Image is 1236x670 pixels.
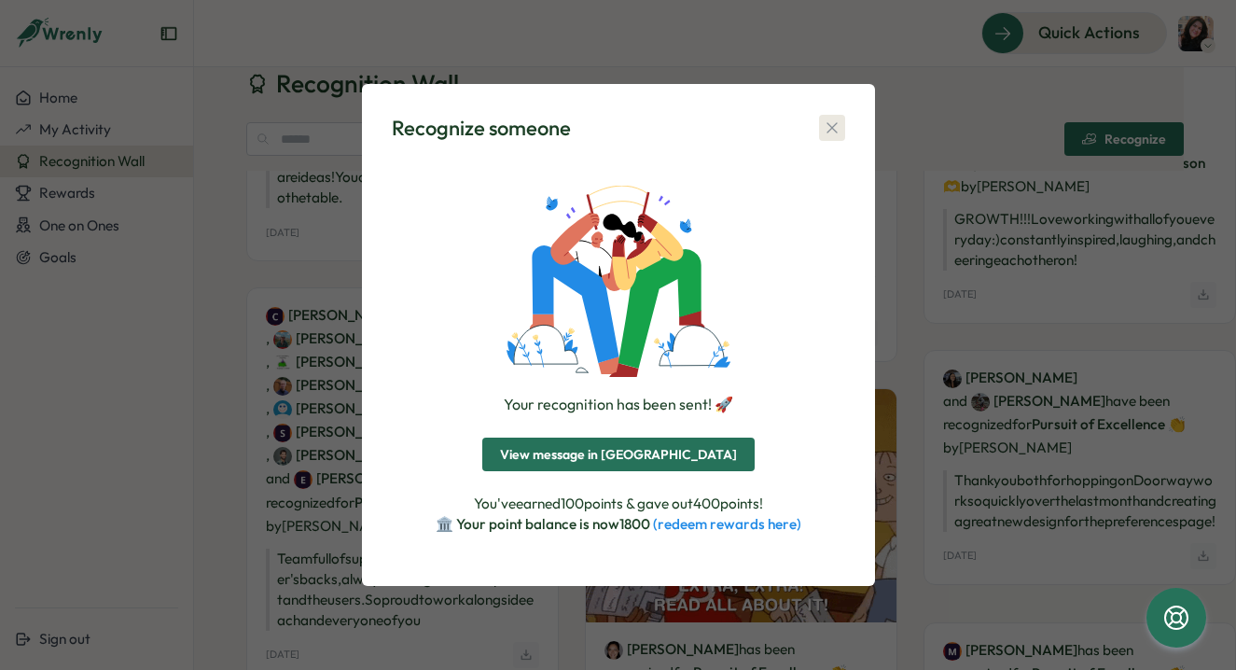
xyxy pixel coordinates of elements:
div: Recognize someone [392,114,571,143]
button: View message in [GEOGRAPHIC_DATA] [482,438,755,471]
a: (redeem rewards here) [653,515,801,533]
div: Your recognition has been sent! 🚀 [504,393,733,416]
span: View message in [GEOGRAPHIC_DATA] [500,439,737,470]
p: 🏛️ Your point balance is now 1800 [436,514,801,535]
p: You've earned 100 points & gave out 400 points! [436,494,801,514]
